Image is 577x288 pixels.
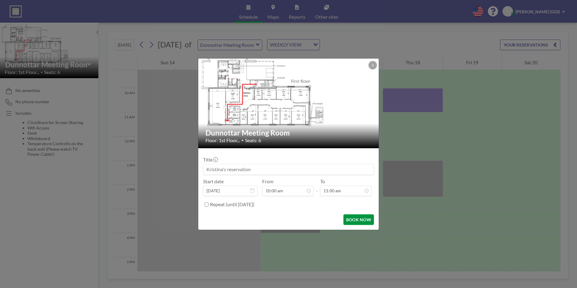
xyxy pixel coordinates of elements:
label: Repeat (until [DATE]) [210,201,254,207]
span: - [316,181,318,194]
span: Floor: 1st Floor... [206,137,240,143]
span: Seats: 6 [245,137,261,143]
button: BOOK NOW [343,214,374,225]
h2: Dunnottar Meeting Room [206,128,372,137]
span: • [241,138,244,142]
label: From [262,178,273,184]
label: Start date [203,178,224,184]
input: Kristina's reservation [203,164,374,174]
img: 537.png [198,52,379,154]
label: Title [203,157,217,163]
label: To [320,178,325,184]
